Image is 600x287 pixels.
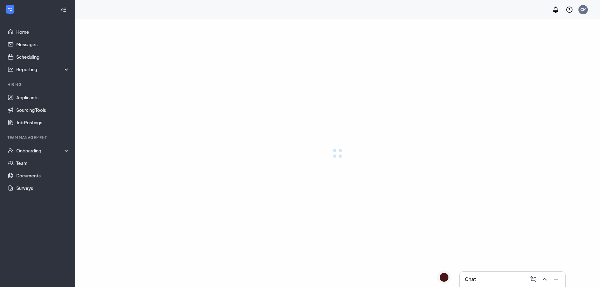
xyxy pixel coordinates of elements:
div: CM [580,7,586,12]
a: Applicants [16,91,70,104]
svg: UserCheck [7,147,14,154]
button: Minimize [550,274,560,284]
svg: ComposeMessage [530,275,537,283]
svg: Minimize [552,275,560,283]
h3: Chat [465,276,476,283]
div: Onboarding [16,147,70,154]
a: Documents [16,169,70,182]
button: ChevronUp [539,274,549,284]
svg: WorkstreamLogo [7,6,13,12]
a: Sourcing Tools [16,104,70,116]
svg: Collapse [60,7,67,13]
svg: QuestionInfo [566,6,573,13]
svg: ChevronUp [541,275,548,283]
a: Scheduling [16,51,70,63]
div: Team Management [7,135,68,140]
svg: Analysis [7,66,14,72]
a: Team [16,157,70,169]
a: Home [16,26,70,38]
div: Hiring [7,82,68,87]
button: ComposeMessage [528,274,538,284]
a: Job Postings [16,116,70,129]
a: Surveys [16,182,70,194]
div: Reporting [16,66,70,72]
a: Messages [16,38,70,51]
svg: Notifications [552,6,559,13]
